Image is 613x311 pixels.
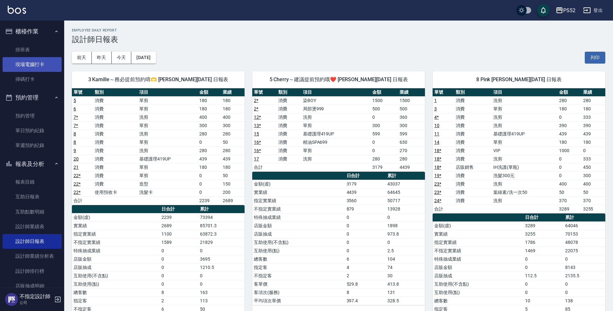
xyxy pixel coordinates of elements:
td: 439 [198,155,221,163]
td: 消費 [454,196,492,205]
th: 業績 [221,88,245,97]
td: 實業績 [252,188,345,196]
td: 特殊抽成業績 [252,213,345,221]
a: 10 [434,123,439,128]
td: 0 [386,213,425,221]
td: IH洗護(單瓶) [492,163,557,171]
td: 消費 [93,171,138,180]
td: 消費 [93,96,138,105]
a: 掃碼打卡 [3,72,62,87]
td: 280 [221,130,245,138]
th: 類別 [454,88,492,97]
td: 150 [221,180,245,188]
td: 消費 [454,146,492,155]
h3: 設計師日報表 [72,35,605,44]
td: 消費 [454,121,492,130]
td: 消費 [454,96,492,105]
td: 333 [582,113,605,121]
td: 1589 [160,238,199,246]
td: 單剪 [492,138,557,146]
td: 3560 [345,196,386,205]
td: 消費 [277,130,301,138]
td: 180 [582,105,605,113]
td: 0 [557,113,581,121]
td: 0 [198,246,245,255]
td: 280 [198,130,221,138]
a: 1 [434,98,437,103]
button: 櫃檯作業 [3,23,62,40]
span: 8 Pink [PERSON_NAME][DATE] 日報表 [440,76,598,83]
td: 280 [371,155,398,163]
td: 85701.3 [198,221,245,230]
td: 4439 [345,188,386,196]
div: PS52 [563,6,575,14]
td: 400 [582,180,605,188]
td: 500 [371,105,398,113]
td: 0 [198,171,221,180]
button: save [537,4,550,17]
th: 項目 [138,88,198,97]
th: 累計 [564,213,605,222]
table: a dense table [252,88,425,172]
td: 店販抽成 [252,230,345,238]
a: 14 [434,140,439,145]
td: 270 [398,146,425,155]
td: 0 [371,146,398,155]
td: 370 [582,196,605,205]
td: 消費 [277,138,301,146]
td: 3179 [345,180,386,188]
td: 合計 [252,163,277,171]
td: 金額(虛) [252,180,345,188]
td: 0 [557,171,581,180]
td: 280 [398,155,425,163]
a: 15 [254,131,259,136]
td: 1210.5 [198,263,245,272]
span: 5 Cherry～建議提前預約哦❤️ [PERSON_NAME][DATE] 日報表 [260,76,417,83]
td: 局部燙999 [301,105,371,113]
td: 0 [198,180,221,188]
td: 0 [523,255,564,263]
td: 洗剪 [492,155,557,163]
td: 300 [198,121,221,130]
td: 3695 [198,255,245,263]
td: 染BOY [301,96,371,105]
td: 消費 [277,146,301,155]
a: 互助日報表 [3,189,62,204]
th: 單號 [433,88,454,97]
td: 3255 [523,230,564,238]
p: 公司 [20,300,52,306]
td: 0 [160,246,199,255]
td: 消費 [93,113,138,121]
th: 單號 [72,88,93,97]
td: 280 [557,96,581,105]
td: 0 [160,272,199,280]
table: a dense table [72,88,245,205]
td: 互助使用(點) [72,280,160,288]
td: 不指定實業績 [433,246,523,255]
td: 金額(虛) [433,221,523,230]
td: 300 [371,121,398,130]
td: 實業績 [433,230,523,238]
td: 360 [398,113,425,121]
td: 消費 [93,130,138,138]
td: 消費 [277,105,301,113]
td: 0 [345,221,386,230]
th: 累計 [386,172,425,180]
td: 3179 [371,163,398,171]
td: 1000 [557,146,581,155]
a: 20 [73,156,79,161]
th: 金額 [557,88,581,97]
td: 消費 [93,146,138,155]
td: 21829 [198,238,245,246]
td: 消費 [277,96,301,105]
td: 基礎護理419UP [492,130,557,138]
td: 店販銷售 [454,163,492,171]
td: 439 [221,155,245,163]
td: 8143 [564,263,605,272]
td: 特殊抽成業績 [433,255,523,263]
th: 單號 [252,88,277,97]
td: 總客數 [252,255,345,263]
td: 單剪 [138,138,198,146]
td: 消費 [454,155,492,163]
h5: 不指定設計師 [20,293,52,300]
